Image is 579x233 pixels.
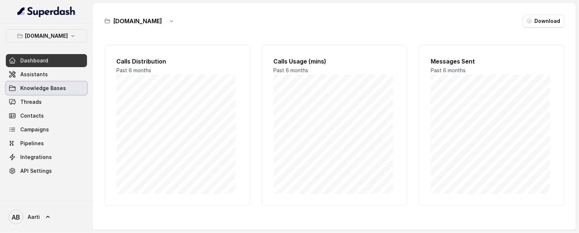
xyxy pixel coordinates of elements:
[20,126,49,133] span: Campaigns
[20,112,44,119] span: Contacts
[20,57,48,64] span: Dashboard
[6,151,87,164] a: Integrations
[20,85,66,92] span: Knowledge Bases
[6,137,87,150] a: Pipelines
[116,57,238,66] h2: Calls Distribution
[20,71,48,78] span: Assistants
[20,98,42,106] span: Threads
[6,68,87,81] a: Assistants
[274,57,396,66] h2: Calls Usage (mins)
[6,207,87,227] a: Aarti
[20,154,52,161] span: Integrations
[523,15,564,28] button: Download
[6,109,87,122] a: Contacts
[17,6,76,17] img: light.svg
[28,213,40,221] span: Aarti
[116,67,151,73] span: Past 6 months
[431,57,553,66] h2: Messages Sent
[6,164,87,177] a: API Settings
[6,123,87,136] a: Campaigns
[431,67,466,73] span: Past 6 months
[274,67,309,73] span: Past 6 months
[25,32,68,40] p: [DOMAIN_NAME]
[113,17,162,25] h3: [DOMAIN_NAME]
[6,29,87,42] button: [DOMAIN_NAME]
[12,213,20,221] text: AB
[6,82,87,95] a: Knowledge Bases
[20,167,52,175] span: API Settings
[6,54,87,67] a: Dashboard
[20,140,44,147] span: Pipelines
[6,95,87,109] a: Threads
